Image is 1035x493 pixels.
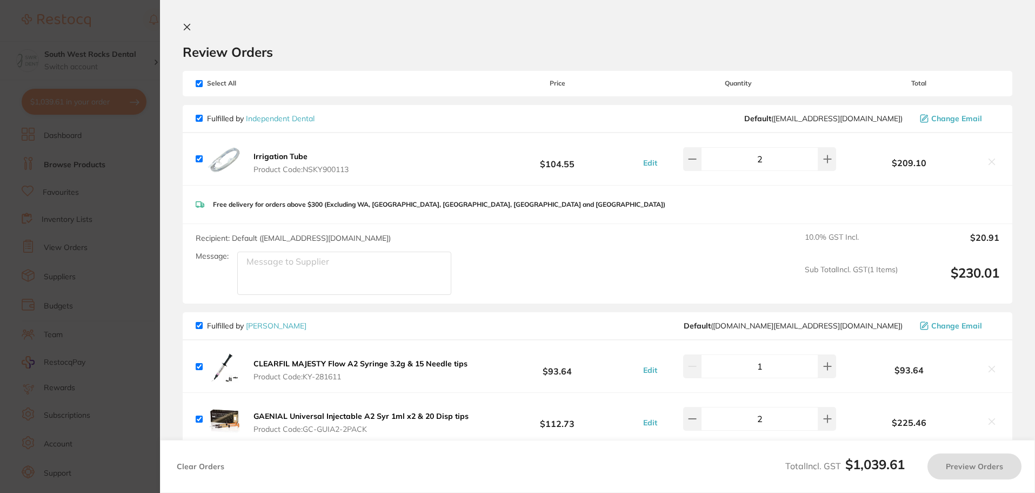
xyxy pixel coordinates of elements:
[477,409,637,429] b: $112.73
[246,114,315,123] a: Independent Dental
[917,114,999,123] button: Change Email
[196,80,304,87] span: Select All
[906,265,999,295] output: $230.01
[207,142,242,176] img: cjRuOW90cA
[207,114,315,123] p: Fulfilled by
[477,149,637,169] b: $104.55
[917,321,999,331] button: Change Email
[477,357,637,377] b: $93.64
[250,411,472,434] button: GAENIAL Universal Injectable A2 Syr 1ml x2 & 20 Disp tips Product Code:GC-GUIA2-2PACK
[805,265,898,295] span: Sub Total Incl. GST ( 1 Items)
[839,158,980,168] b: $209.10
[253,425,469,433] span: Product Code: GC-GUIA2-2PACK
[744,114,903,123] span: orders@independentdental.com.au
[207,321,306,330] p: Fulfilled by
[183,44,1012,60] h2: Review Orders
[173,453,228,479] button: Clear Orders
[744,114,771,123] b: Default
[638,80,839,87] span: Quantity
[839,365,980,375] b: $93.64
[196,252,229,261] label: Message:
[250,152,352,174] button: Irrigation Tube Product Code:NSKY900113
[246,321,306,331] a: [PERSON_NAME]
[640,418,660,428] button: Edit
[250,359,471,382] button: CLEARFIL MAJESTY Flow A2 Syringe 3.2g & 15 Needle tips Product Code:KY-281611
[839,80,999,87] span: Total
[931,114,982,123] span: Change Email
[845,456,905,472] b: $1,039.61
[640,365,660,375] button: Edit
[207,402,242,436] img: Yjg2bWJvMw
[253,359,468,369] b: CLEARFIL MAJESTY Flow A2 Syringe 3.2g & 15 Needle tips
[684,321,711,331] b: Default
[684,321,903,330] span: customer.care@henryschein.com.au
[196,233,391,243] span: Recipient: Default ( [EMAIL_ADDRESS][DOMAIN_NAME] )
[805,233,898,257] span: 10.0 % GST Incl.
[927,453,1021,479] button: Preview Orders
[839,418,980,428] b: $225.46
[253,165,349,174] span: Product Code: NSKY900113
[931,321,982,330] span: Change Email
[640,158,660,168] button: Edit
[213,201,665,208] p: Free delivery for orders above $300 (Excluding WA, [GEOGRAPHIC_DATA], [GEOGRAPHIC_DATA], [GEOGRAP...
[253,411,469,421] b: GAENIAL Universal Injectable A2 Syr 1ml x2 & 20 Disp tips
[207,349,242,384] img: NDI4cWtzbg
[477,80,637,87] span: Price
[253,152,308,161] b: Irrigation Tube
[785,461,905,471] span: Total Incl. GST
[253,372,468,381] span: Product Code: KY-281611
[906,233,999,257] output: $20.91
